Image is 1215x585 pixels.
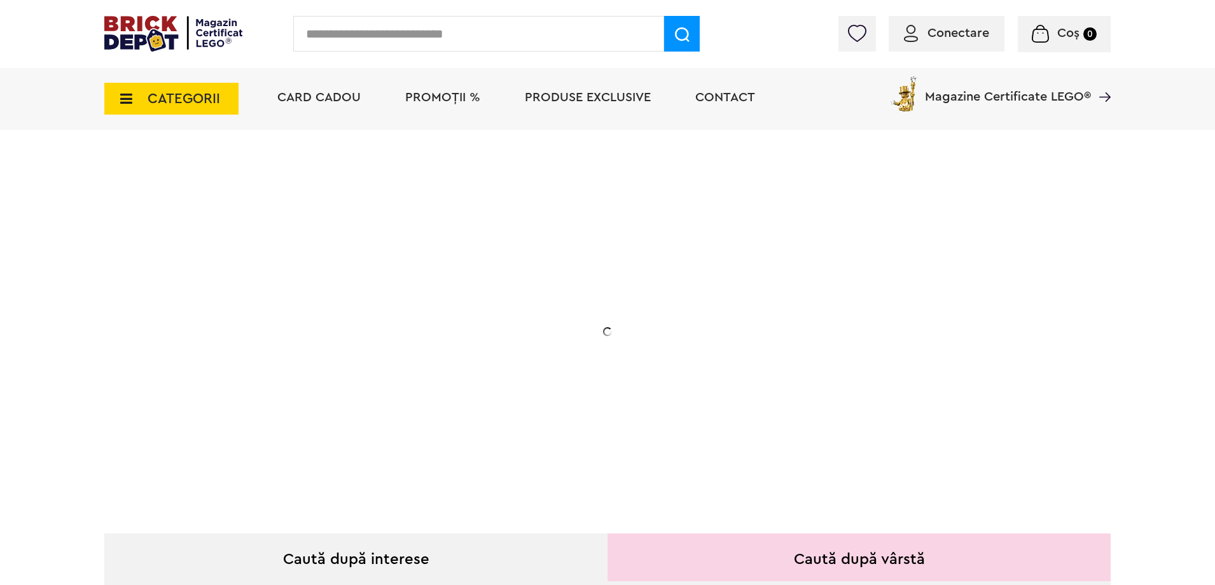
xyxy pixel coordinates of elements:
a: Card Cadou [277,91,361,104]
a: Contact [695,91,755,104]
h2: La două seturi LEGO de adulți achiziționate din selecție! În perioada 12 - [DATE]! [195,315,449,369]
div: Explorează [195,397,449,413]
small: 0 [1083,27,1097,41]
div: Caută după interese [104,533,607,581]
a: PROMOȚII % [405,91,480,104]
a: Magazine Certificate LEGO® [1091,74,1111,87]
span: CATEGORII [148,92,220,106]
a: Produse exclusive [525,91,651,104]
div: Caută după vârstă [607,533,1111,581]
span: Coș [1057,27,1080,39]
h1: 20% Reducere! [195,257,449,302]
a: Conectare [904,27,989,39]
span: Conectare [927,27,989,39]
span: Magazine Certificate LEGO® [925,74,1091,103]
